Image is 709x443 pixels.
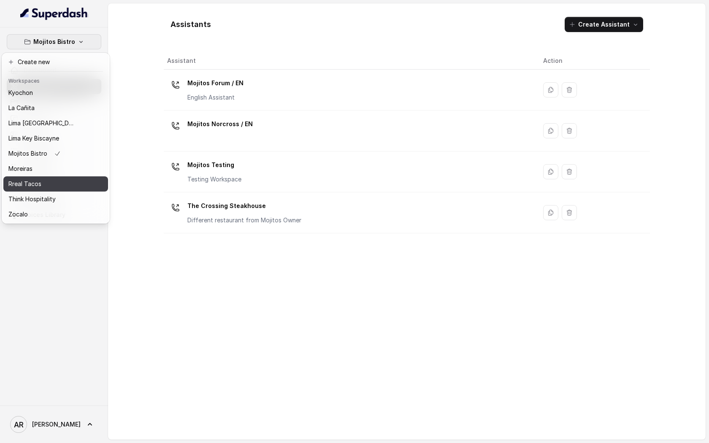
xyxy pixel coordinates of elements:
[8,118,76,128] p: Lima [GEOGRAPHIC_DATA]
[8,149,47,159] p: Mojitos Bistro
[8,194,56,204] p: Think Hospitality
[7,34,101,49] button: Mojitos Bistro
[8,88,33,98] p: Kyochon
[8,133,59,143] p: Lima Key Biscayne
[3,73,108,87] header: Workspaces
[33,37,75,47] p: Mojitos Bistro
[8,209,28,219] p: Zocalo
[8,164,32,174] p: Moreiras
[8,179,41,189] p: Rreal Tacos
[3,54,108,70] button: Create new
[2,53,110,224] div: Mojitos Bistro
[8,103,35,113] p: La Cañita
